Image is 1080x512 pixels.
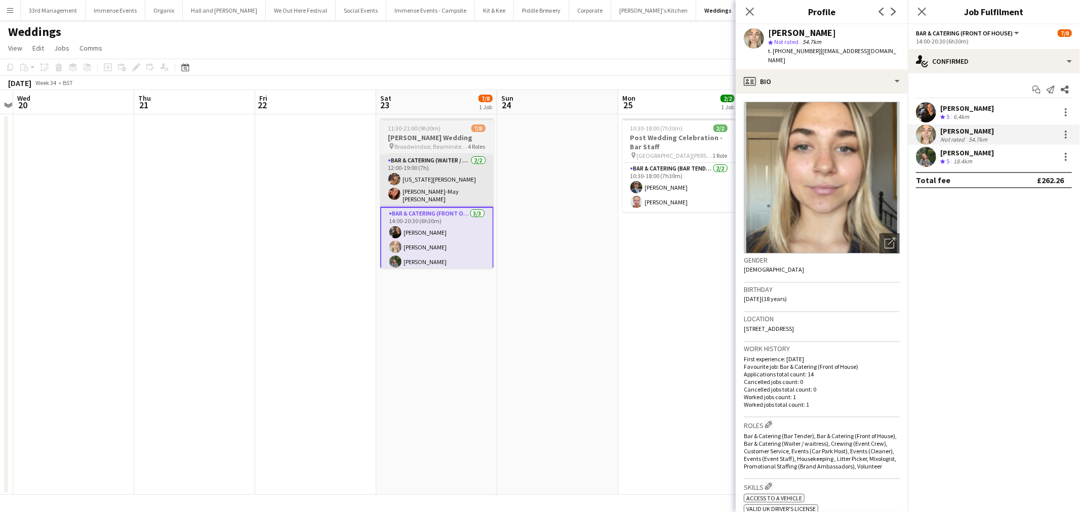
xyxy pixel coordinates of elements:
div: [DATE] [8,78,31,88]
span: Sat [380,94,391,103]
div: [PERSON_NAME] [940,148,994,157]
div: Confirmed [908,49,1080,73]
p: First experience: [DATE] [744,355,900,363]
div: 1 Job [721,103,734,111]
app-card-role: Bar & Catering (Bar Tender)2/210:30-18:00 (7h30m)[PERSON_NAME][PERSON_NAME] [622,163,736,212]
button: Corporate [569,1,611,20]
span: | [EMAIL_ADDRESS][DOMAIN_NAME] [768,47,896,64]
div: £262.26 [1037,175,1064,185]
span: [STREET_ADDRESS] [744,325,794,332]
a: Jobs [50,41,73,55]
div: BST [63,79,73,87]
app-job-card: 10:30-18:00 (7h30m)2/2Post Wedding Celebration - Bar Staff [GEOGRAPHIC_DATA][PERSON_NAME], [GEOGR... [622,118,736,212]
span: Wed [17,94,30,103]
h3: Job Fulfilment [908,5,1080,18]
span: 23 [379,99,391,111]
app-card-role: Bar & Catering (Waiter / waitress)2/212:00-19:00 (7h)[US_STATE][PERSON_NAME][PERSON_NAME]-May [PE... [380,155,494,207]
span: 24 [500,99,513,111]
span: 7/8 [1058,29,1072,37]
span: Broadwindsor, Beaminster, [GEOGRAPHIC_DATA] [395,143,468,150]
button: Weddings [696,1,740,20]
button: Immense Events - Campsite [386,1,475,20]
span: t. [PHONE_NUMBER] [768,47,821,55]
span: Jobs [54,44,69,53]
span: Mon [622,94,635,103]
p: Worked jobs count: 1 [744,393,900,401]
img: Crew avatar or photo [744,102,900,253]
span: 5 [946,157,949,165]
span: 10:30-18:00 (7h30m) [630,124,683,132]
span: [DATE] (18 years) [744,295,787,303]
h1: Weddings [8,24,61,39]
span: 1 Role [713,152,728,159]
span: Not rated [774,38,798,46]
span: [DEMOGRAPHIC_DATA] [744,266,804,273]
h3: Birthday [744,285,900,294]
app-job-card: 11:30-21:00 (9h30m)7/8[PERSON_NAME] Wedding Broadwindsor, Beaminster, [GEOGRAPHIC_DATA]4 Roles12:... [380,118,494,268]
p: Cancelled jobs count: 0 [744,378,900,386]
div: Open photos pop-in [879,233,900,253]
button: We Out Here Festival [266,1,336,20]
span: 20 [16,99,30,111]
p: Favourite job: Bar & Catering (Front of House) [744,363,900,370]
span: 11:30-21:00 (9h30m) [388,124,441,132]
h3: Skills [744,481,900,492]
app-card-role: Bar & Catering (Front of House)3/314:00-20:30 (6h30m)[PERSON_NAME][PERSON_NAME][PERSON_NAME] [380,207,494,273]
span: 25 [621,99,635,111]
div: [PERSON_NAME] [768,28,836,37]
button: Immense Events [86,1,145,20]
span: 7/8 [478,95,493,102]
span: Edit [32,44,44,53]
h3: Work history [744,344,900,353]
button: Organix [145,1,183,20]
p: Cancelled jobs total count: 0 [744,386,900,393]
a: Edit [28,41,48,55]
div: [PERSON_NAME] [940,104,994,113]
span: Bar & Catering (Front of House) [916,29,1013,37]
button: [PERSON_NAME]'s Kitchen [611,1,696,20]
div: Bio [736,69,908,94]
span: Sun [501,94,513,103]
div: Not rated [940,136,967,143]
span: Week 34 [33,79,59,87]
span: 5 [946,113,949,120]
span: Comms [79,44,102,53]
div: 14:00-20:30 (6h30m) [916,37,1072,45]
div: 1 Job [479,103,492,111]
button: 33rd Management [21,1,86,20]
button: Hall and [PERSON_NAME] [183,1,266,20]
span: 4 Roles [468,143,486,150]
button: Bar & Catering (Front of House) [916,29,1021,37]
span: Access to a vehicle [746,494,802,502]
h3: Profile [736,5,908,18]
span: Thu [138,94,151,103]
div: 18.4km [951,157,974,166]
h3: [PERSON_NAME] Wedding [380,133,494,142]
span: 2/2 [713,124,728,132]
span: View [8,44,22,53]
div: 6.4km [951,113,971,121]
div: Total fee [916,175,950,185]
h3: Gender [744,255,900,265]
span: 21 [137,99,151,111]
h3: Location [744,314,900,323]
a: View [4,41,26,55]
span: Bar & Catering (Bar Tender), Bar & Catering (Front of House), Bar & Catering (Waiter / waitress),... [744,432,897,470]
span: 54.7km [801,38,823,46]
button: Social Events [336,1,386,20]
span: 22 [258,99,267,111]
span: [GEOGRAPHIC_DATA][PERSON_NAME], [GEOGRAPHIC_DATA] [637,152,713,159]
div: 54.7km [967,136,989,143]
button: Kit & Kee [475,1,514,20]
h3: Post Wedding Celebration - Bar Staff [622,133,736,151]
span: 2/2 [721,95,735,102]
a: Comms [75,41,106,55]
p: Applications total count: 14 [744,370,900,378]
span: 7/8 [471,124,486,132]
div: [PERSON_NAME] [940,126,994,136]
p: Worked jobs total count: 1 [744,401,900,408]
button: Piddle Brewery [514,1,569,20]
span: Fri [259,94,267,103]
